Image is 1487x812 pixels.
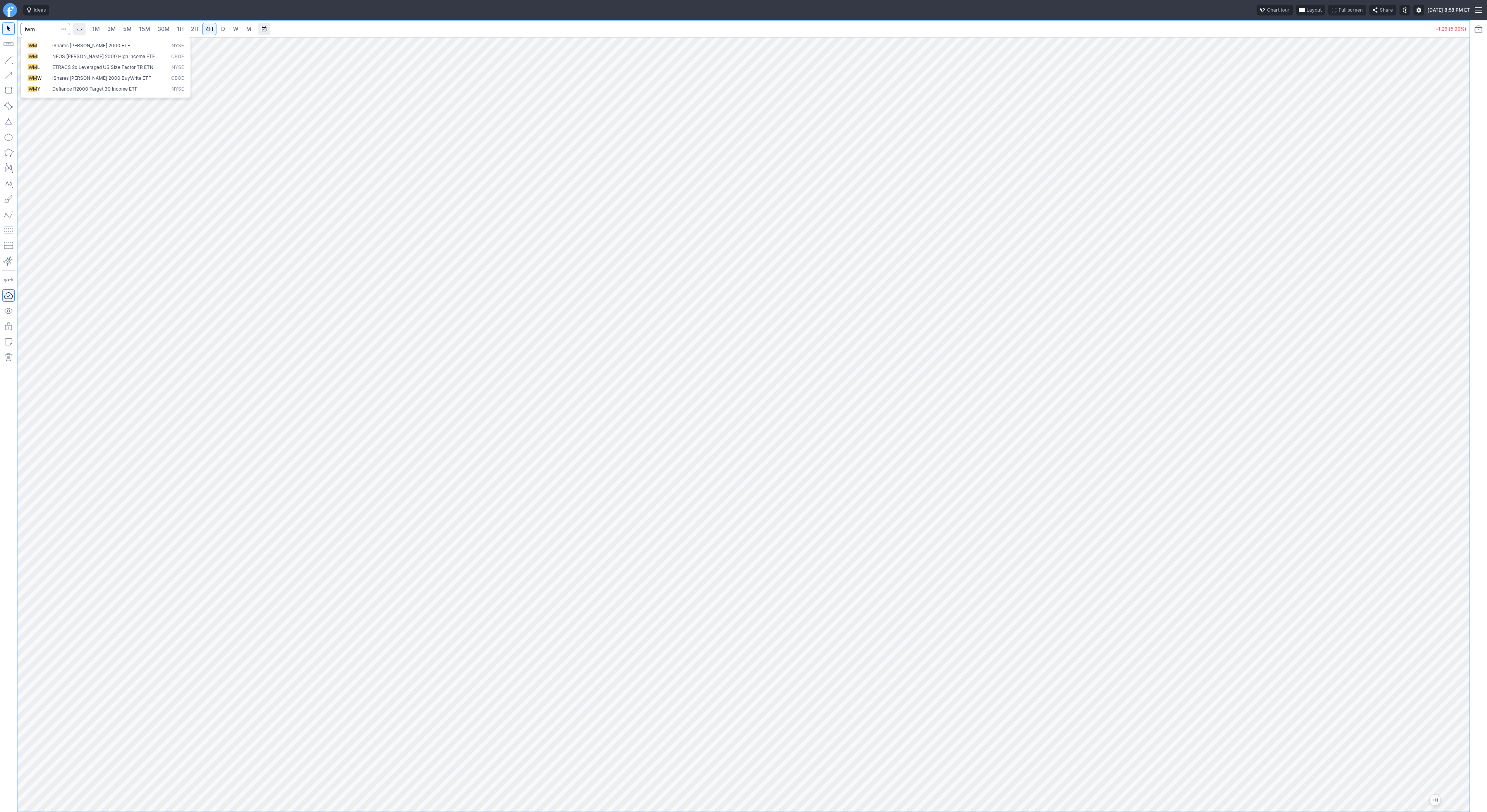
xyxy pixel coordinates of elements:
[2,305,15,317] button: Hide drawings
[173,23,187,35] a: 1H
[139,26,150,32] span: 15M
[2,131,15,143] button: Ellipse
[27,43,37,48] span: IWM
[2,351,15,364] button: Remove all autosaved drawings
[246,26,251,32] span: M
[92,26,100,32] span: 1M
[2,320,15,333] button: Lock drawings
[1427,6,1470,14] span: [DATE] 8:58 PM ET
[2,255,15,267] button: Anchored VWAP
[21,23,70,35] input: Search
[27,64,37,70] span: IWM
[172,86,184,93] span: NYSE
[2,208,15,221] button: Elliott waves
[23,5,49,15] button: Ideas
[2,193,15,205] button: Brush
[52,86,137,92] span: Defiance R2000 Target 30 Income ETF
[177,26,184,32] span: 1H
[2,177,15,190] button: Text
[52,64,153,70] span: ETRACS 2x Leveraged US Size Factor TR ETN
[37,75,41,81] span: W
[171,53,184,60] span: CBOE
[27,75,37,81] span: IWM
[2,162,15,174] button: XABCD
[171,75,184,82] span: CBOE
[2,224,15,236] button: Fibonacci retracements
[233,26,239,32] span: W
[52,75,151,81] span: iShares [PERSON_NAME] 2000 BuyWrite ETF
[221,26,225,32] span: D
[1328,5,1366,15] button: Full screen
[73,23,86,35] button: Interval
[258,23,270,35] button: Range
[34,6,46,14] span: Ideas
[2,69,15,81] button: Arrow
[123,26,132,32] span: 5M
[2,336,15,348] button: Add note
[1257,5,1293,15] button: Chart tour
[89,23,103,35] a: 1M
[2,22,15,35] button: Mouse
[2,239,15,252] button: Position
[2,53,15,66] button: Line
[27,53,37,59] span: IWM
[2,146,15,159] button: Polygon
[136,23,154,35] a: 15M
[107,26,116,32] span: 3M
[172,43,184,49] span: NYSE
[37,86,40,92] span: Y
[2,115,15,128] button: Triangle
[1369,5,1396,15] button: Share
[2,289,15,302] button: Drawings Autosave: On
[172,64,184,71] span: NYSE
[21,37,191,98] div: Search
[1339,6,1363,14] span: Full screen
[2,84,15,97] button: Rectangle
[1472,23,1485,35] button: Portfolio watchlist
[52,43,130,48] span: iShares [PERSON_NAME] 2000 ETF
[2,274,15,286] button: Drawing mode: Single
[27,86,37,92] span: IWM
[202,23,216,35] a: 4H
[1380,6,1393,14] span: Share
[37,64,40,70] span: L
[2,100,15,112] button: Rotated rectangle
[1399,5,1410,15] button: Toggle dark mode
[104,23,119,35] a: 3M
[1267,6,1290,14] span: Chart tour
[1430,795,1441,805] button: Jump to the most recent bar
[120,23,135,35] a: 5M
[217,23,229,35] a: D
[206,26,213,32] span: 4H
[1296,5,1325,15] button: Layout
[2,38,15,50] button: Measure
[52,53,155,59] span: NEOS [PERSON_NAME] 2000 High Income ETF
[3,3,17,17] a: Finviz.com
[1436,27,1466,31] p: -1.26 (5.99%)
[158,26,170,32] span: 30M
[1413,5,1424,15] button: Settings
[154,23,173,35] a: 30M
[230,23,242,35] a: W
[191,26,198,32] span: 2H
[242,23,255,35] a: M
[37,53,38,59] span: I
[1307,6,1322,14] span: Layout
[58,23,69,35] button: Search
[187,23,202,35] a: 2H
